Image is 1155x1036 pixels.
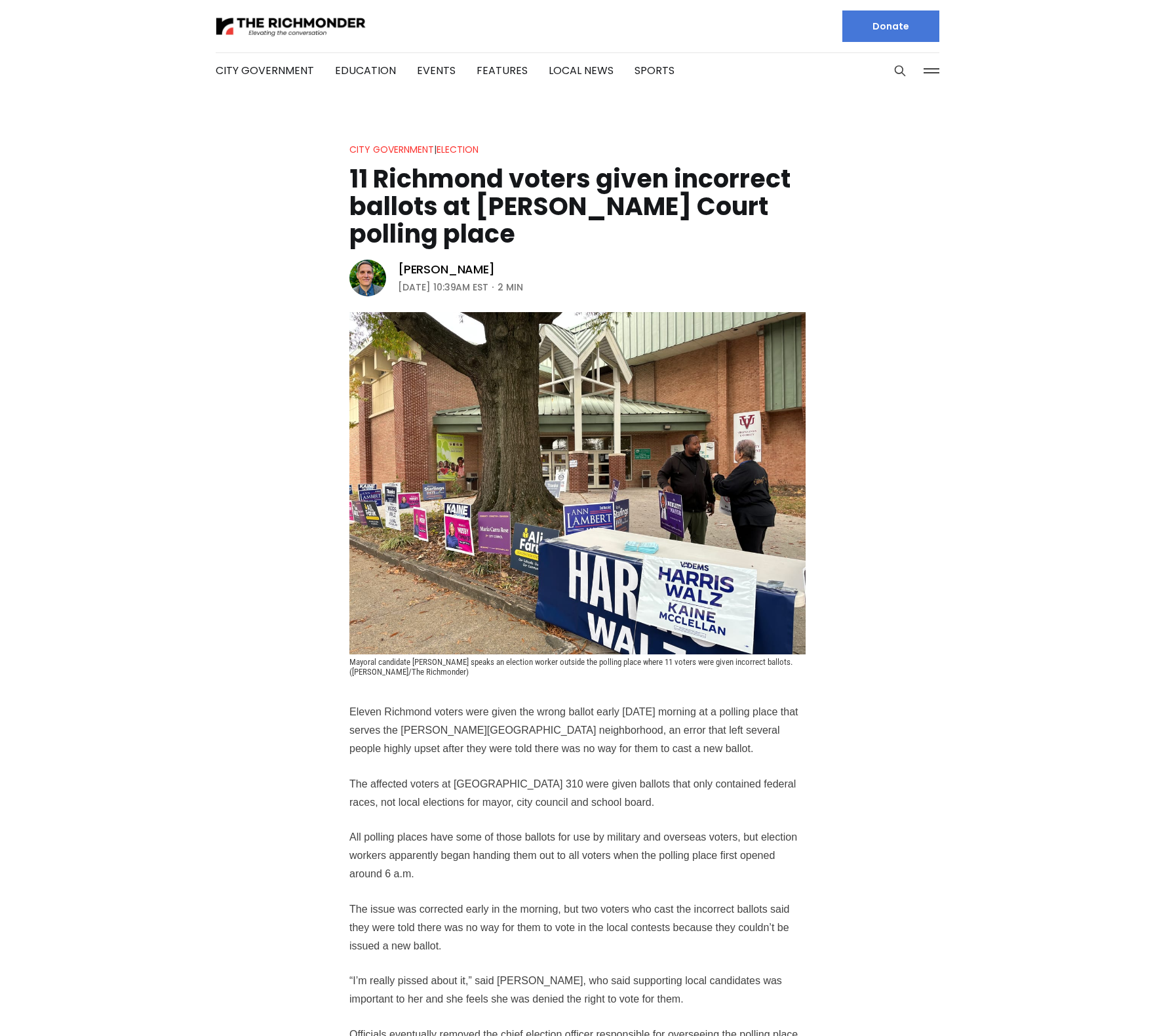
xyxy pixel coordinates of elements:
p: All polling places have some of those ballots for use by military and overseas voters, but electi... [349,828,806,883]
a: Features [477,63,528,78]
iframe: portal-trigger [1044,972,1155,1036]
img: 11 Richmond voters given incorrect ballots at Gilpin Court polling place [349,312,806,654]
p: “I’m really pissed about it,” said [PERSON_NAME], who said supporting local candidates was import... [349,972,806,1008]
a: Education [335,63,396,78]
h1: 11 Richmond voters given incorrect ballots at [PERSON_NAME] Court polling place [349,165,806,248]
a: Sports [635,63,675,78]
a: Donate [842,10,939,42]
a: Local News [549,63,614,78]
span: 2 min [498,279,523,295]
p: The affected voters at [GEOGRAPHIC_DATA] 310 were given ballots that only contained federal races... [349,775,806,812]
button: Search this site [890,61,910,81]
p: The issue was corrected early in the morning, but two voters who cast the incorrect ballots said ... [349,900,806,955]
a: City Government [216,63,314,78]
time: [DATE] 10:39AM EST [398,279,488,295]
a: [PERSON_NAME] [398,262,495,277]
a: City Government [349,143,434,156]
p: Eleven Richmond voters were given the wrong ballot early [DATE] morning at a polling place that s... [349,703,806,758]
img: Graham Moomaw [349,260,386,296]
div: | [349,142,479,157]
a: Election [437,143,479,156]
a: Events [417,63,456,78]
span: Mayoral candidate [PERSON_NAME] speaks an election worker outside the polling place where 11 vote... [349,657,794,677]
img: The Richmonder [216,15,366,38]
